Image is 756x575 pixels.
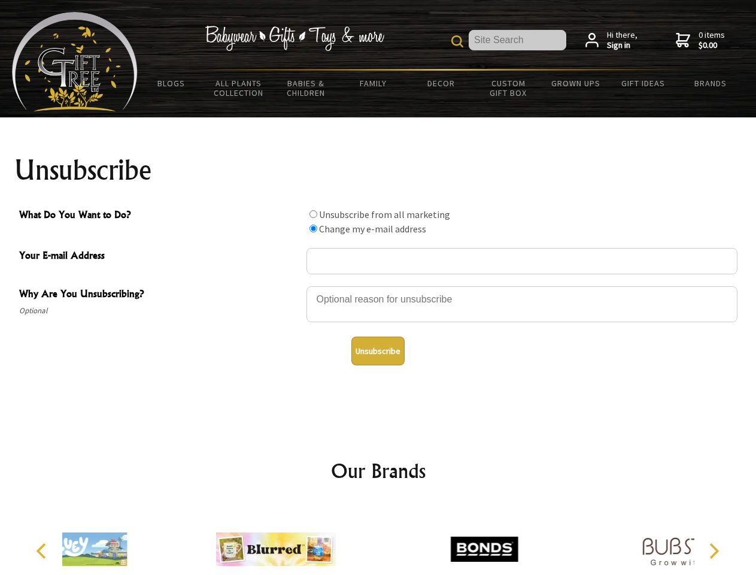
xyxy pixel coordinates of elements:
[585,30,637,51] a: Hi there,Sign in
[24,456,733,485] h2: Our Brands
[306,248,737,274] input: Your E-mail Address
[205,71,273,105] a: All Plants Collection
[14,156,742,184] h1: Unsubscribe
[451,35,463,47] img: product search
[19,304,300,318] span: Optional
[475,71,542,105] a: Custom Gift Box
[19,207,300,225] span: What Do You Want to Do?
[676,30,725,51] a: 0 items$0.00
[351,337,405,365] button: Unsubscribe
[700,538,727,564] button: Next
[607,40,637,51] strong: Sign in
[319,208,450,220] label: Unsubscribe from all marketing
[30,538,56,564] button: Previous
[12,12,138,111] img: Babyware - Gifts - Toys and more...
[138,71,205,96] a: BLOGS
[306,286,737,322] textarea: Why Are You Unsubscribing?
[407,71,475,96] a: Decor
[319,223,426,235] label: Change my e-mail address
[205,26,384,51] img: Babywear - Gifts - Toys & more
[699,40,725,51] strong: $0.00
[699,29,725,51] span: 0 items
[272,71,340,105] a: Babies & Children
[19,286,300,304] span: Why Are You Unsubscribing?
[609,71,677,96] a: Gift Ideas
[607,30,637,51] span: Hi there,
[309,210,317,218] input: What Do You Want to Do?
[340,71,408,96] a: Family
[309,225,317,232] input: What Do You Want to Do?
[19,248,300,265] span: Your E-mail Address
[469,30,566,50] input: Site Search
[542,71,609,96] a: Grown Ups
[677,71,745,96] a: Brands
